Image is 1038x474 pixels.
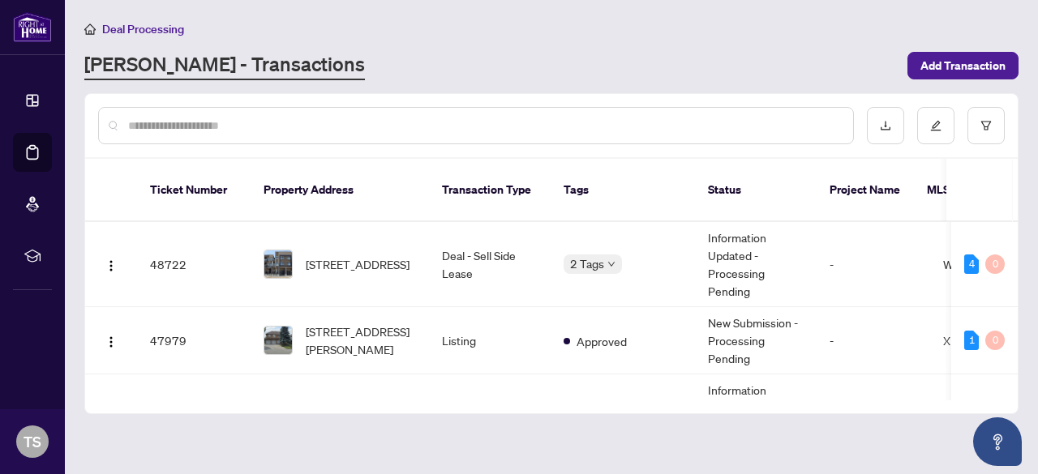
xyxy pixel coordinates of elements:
[429,307,551,374] td: Listing
[967,107,1005,144] button: filter
[817,374,930,459] td: -
[137,222,251,307] td: 48722
[429,374,551,459] td: Deal - Sell Side Lease
[880,120,891,131] span: download
[817,222,930,307] td: -
[867,107,904,144] button: download
[930,120,941,131] span: edit
[429,222,551,307] td: Deal - Sell Side Lease
[980,120,992,131] span: filter
[973,417,1022,466] button: Open asap
[695,222,817,307] td: Information Updated - Processing Pending
[943,333,1009,348] span: X12336052
[695,307,817,374] td: New Submission - Processing Pending
[105,335,118,348] img: Logo
[695,374,817,459] td: Information Updated - Processing Pending
[105,259,118,272] img: Logo
[917,107,954,144] button: edit
[964,254,979,274] div: 4
[695,159,817,222] th: Status
[943,257,1012,271] span: W12308835
[607,260,616,268] span: down
[84,23,96,35] span: home
[985,331,1005,350] div: 0
[137,307,251,374] td: 47979
[577,332,627,350] span: Approved
[306,255,410,273] span: [STREET_ADDRESS]
[264,327,292,354] img: thumbnail-img
[24,430,41,453] span: TS
[98,251,124,277] button: Logo
[251,159,429,222] th: Property Address
[102,22,184,36] span: Deal Processing
[964,331,979,350] div: 1
[817,307,930,374] td: -
[920,53,1006,79] span: Add Transaction
[98,327,124,353] button: Logo
[551,159,695,222] th: Tags
[137,374,251,459] td: 47948
[985,254,1005,274] div: 0
[13,12,52,42] img: logo
[817,159,914,222] th: Project Name
[84,51,365,80] a: [PERSON_NAME] - Transactions
[264,250,292,278] img: thumbnail-img
[914,159,1011,222] th: MLS #
[429,159,551,222] th: Transaction Type
[907,52,1019,79] button: Add Transaction
[137,159,251,222] th: Ticket Number
[570,254,604,273] span: 2 Tags
[306,322,416,358] span: [STREET_ADDRESS][PERSON_NAME]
